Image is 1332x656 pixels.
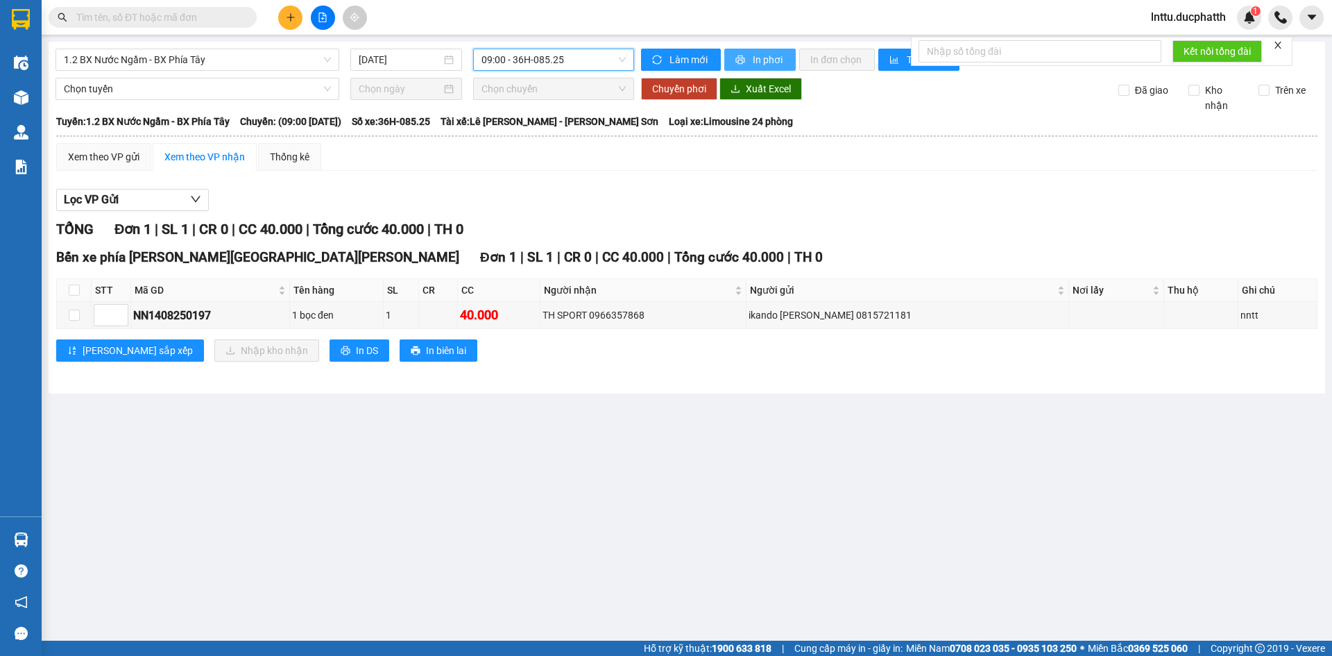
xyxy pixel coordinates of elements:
span: Chọn tuyến [64,78,331,99]
span: Trên xe [1270,83,1311,98]
button: printerIn DS [330,339,389,362]
div: NN1408250197 [133,307,287,324]
span: Người nhận [544,283,731,298]
div: TH SPORT 0966357868 [543,308,743,323]
img: warehouse-icon [14,90,28,105]
span: caret-down [1306,11,1318,24]
span: Nơi lấy [1073,283,1150,298]
span: Cung cấp máy in - giấy in: [794,641,903,656]
strong: 1900 633 818 [712,643,771,654]
div: 1 [386,308,417,323]
span: TỔNG [56,221,94,237]
button: printerIn phơi [724,49,796,71]
th: CC [458,279,540,302]
button: plus [278,6,302,30]
span: aim [350,12,359,22]
input: Tìm tên, số ĐT hoặc mã đơn [76,10,240,25]
input: Nhập số tổng đài [919,40,1161,62]
span: lnttu.ducphatth [1140,8,1237,26]
img: warehouse-icon [14,125,28,140]
span: Chuyến: (09:00 [DATE]) [240,114,341,129]
span: Tổng cước 40.000 [313,221,424,237]
span: [PERSON_NAME] sắp xếp [83,343,193,358]
img: phone-icon [1274,11,1287,24]
th: SL [384,279,420,302]
span: | [595,249,599,265]
input: 14/08/2025 [359,52,441,67]
div: Thống kê [270,149,309,165]
span: Tài xế: Lê [PERSON_NAME] - [PERSON_NAME] Sơn [441,114,658,129]
span: CR 0 [564,249,592,265]
div: Xem theo VP nhận [164,149,245,165]
span: Miền Nam [906,641,1077,656]
span: CC 40.000 [602,249,664,265]
span: Đơn 1 [480,249,517,265]
span: Đơn 1 [114,221,151,237]
span: notification [15,596,28,609]
span: bar-chart [889,55,901,66]
span: Người gửi [750,283,1054,298]
button: Lọc VP Gửi [56,189,209,211]
img: logo-vxr [12,9,30,30]
span: 1 [1253,6,1258,16]
span: Kết nối tổng đài [1184,44,1251,59]
span: copyright [1255,644,1265,653]
span: In phơi [753,52,785,67]
img: solution-icon [14,160,28,174]
span: | [155,221,158,237]
button: Kết nối tổng đài [1172,40,1262,62]
button: downloadNhập kho nhận [214,339,319,362]
span: Kho nhận [1199,83,1248,113]
span: Số xe: 36H-085.25 [352,114,430,129]
input: Chọn ngày [359,81,441,96]
span: | [306,221,309,237]
button: In đơn chọn [799,49,875,71]
span: Mã GD [135,283,275,298]
span: | [192,221,196,237]
span: plus [286,12,296,22]
span: Làm mới [669,52,710,67]
button: downloadXuất Excel [719,78,802,100]
span: Xuất Excel [746,81,791,96]
strong: 0369 525 060 [1128,643,1188,654]
span: ⚪️ [1080,646,1084,651]
span: 1.2 BX Nước Ngầm - BX Phía Tây [64,49,331,70]
span: sort-ascending [67,346,77,357]
img: icon-new-feature [1243,11,1256,24]
span: file-add [318,12,327,22]
span: | [557,249,561,265]
td: NN1408250197 [131,302,290,329]
button: caret-down [1299,6,1324,30]
div: nntt [1240,308,1314,323]
span: printer [735,55,747,66]
span: message [15,627,28,640]
span: Bến xe phía [PERSON_NAME][GEOGRAPHIC_DATA][PERSON_NAME] [56,249,459,265]
span: TH 0 [434,221,463,237]
span: In biên lai [426,343,466,358]
button: Chuyển phơi [641,78,717,100]
sup: 1 [1251,6,1261,16]
span: | [520,249,524,265]
img: warehouse-icon [14,532,28,547]
strong: 0708 023 035 - 0935 103 250 [950,643,1077,654]
span: down [190,194,201,205]
span: printer [411,346,420,357]
span: Miền Bắc [1088,641,1188,656]
span: close [1273,40,1283,50]
button: file-add [311,6,335,30]
button: sort-ascending[PERSON_NAME] sắp xếp [56,339,204,362]
th: CR [419,279,458,302]
span: Loại xe: Limousine 24 phòng [669,114,793,129]
button: bar-chartThống kê [878,49,959,71]
span: CR 0 [199,221,228,237]
span: CC 40.000 [239,221,302,237]
span: printer [341,346,350,357]
span: | [787,249,791,265]
span: download [731,84,740,95]
th: Tên hàng [290,279,384,302]
span: Đã giao [1129,83,1174,98]
span: Hỗ trợ kỹ thuật: [644,641,771,656]
span: | [667,249,671,265]
span: Tổng cước 40.000 [674,249,784,265]
th: Ghi chú [1238,279,1317,302]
